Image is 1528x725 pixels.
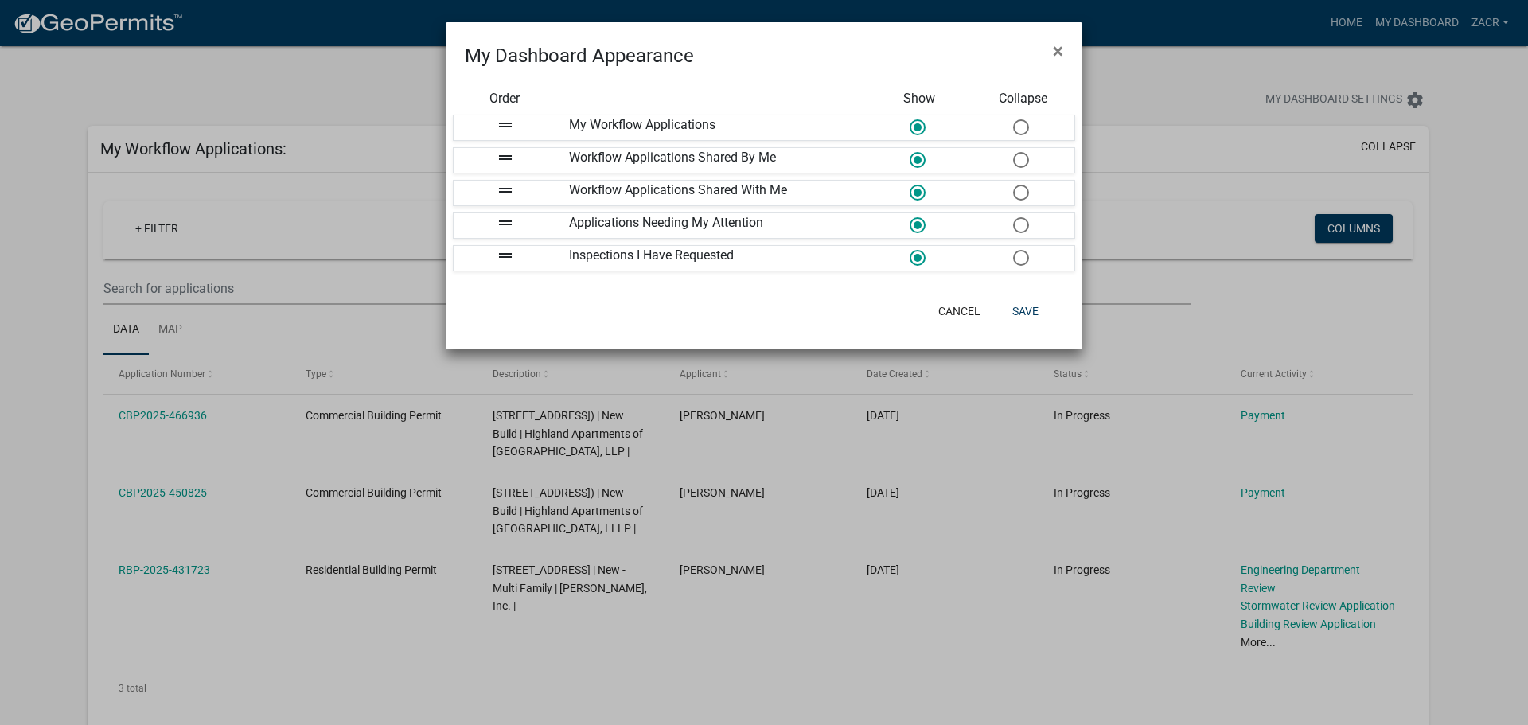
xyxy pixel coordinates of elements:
[1000,297,1051,325] button: Save
[926,297,993,325] button: Cancel
[496,115,515,134] i: drag_handle
[496,148,515,167] i: drag_handle
[557,213,867,238] div: Applications Needing My Attention
[1053,40,1063,62] span: ×
[1040,29,1076,73] button: Close
[867,89,971,108] div: Show
[496,246,515,265] i: drag_handle
[972,89,1075,108] div: Collapse
[465,41,694,70] h4: My Dashboard Appearance
[496,213,515,232] i: drag_handle
[557,246,867,271] div: Inspections I Have Requested
[557,115,867,140] div: My Workflow Applications
[496,181,515,200] i: drag_handle
[557,181,867,205] div: Workflow Applications Shared With Me
[557,148,867,173] div: Workflow Applications Shared By Me
[453,89,556,108] div: Order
